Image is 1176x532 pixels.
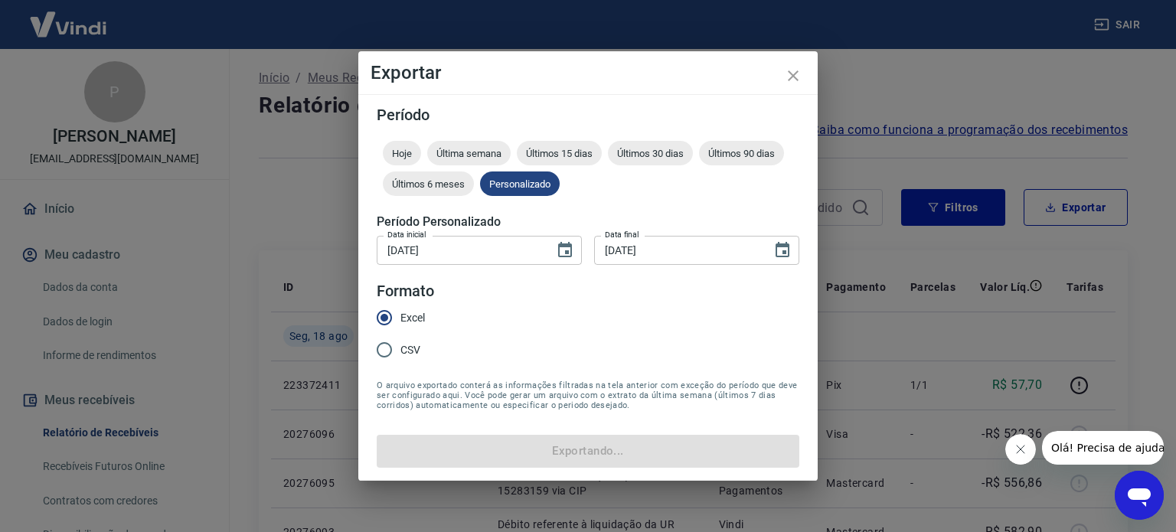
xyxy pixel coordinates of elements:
[9,11,129,23] span: Olá! Precisa de ajuda?
[377,280,434,302] legend: Formato
[608,148,693,159] span: Últimos 30 dias
[400,342,420,358] span: CSV
[1005,434,1036,465] iframe: Fechar mensagem
[377,380,799,410] span: O arquivo exportado conterá as informações filtradas na tela anterior com exceção do período que ...
[550,235,580,266] button: Choose date, selected date is 13 de ago de 2025
[605,229,639,240] label: Data final
[383,178,474,190] span: Últimos 6 meses
[517,141,602,165] div: Últimos 15 dias
[1042,431,1164,465] iframe: Mensagem da empresa
[480,178,560,190] span: Personalizado
[1115,471,1164,520] iframe: Botão para abrir a janela de mensagens
[608,141,693,165] div: Últimos 30 dias
[387,229,426,240] label: Data inicial
[377,214,799,230] h5: Período Personalizado
[383,171,474,196] div: Últimos 6 meses
[517,148,602,159] span: Últimos 15 dias
[383,148,421,159] span: Hoje
[377,107,799,122] h5: Período
[767,235,798,266] button: Choose date, selected date is 18 de ago de 2025
[400,310,425,326] span: Excel
[427,148,511,159] span: Última semana
[594,236,761,264] input: DD/MM/YYYY
[427,141,511,165] div: Última semana
[377,236,544,264] input: DD/MM/YYYY
[699,141,784,165] div: Últimos 90 dias
[480,171,560,196] div: Personalizado
[699,148,784,159] span: Últimos 90 dias
[775,57,812,94] button: close
[371,64,805,82] h4: Exportar
[383,141,421,165] div: Hoje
